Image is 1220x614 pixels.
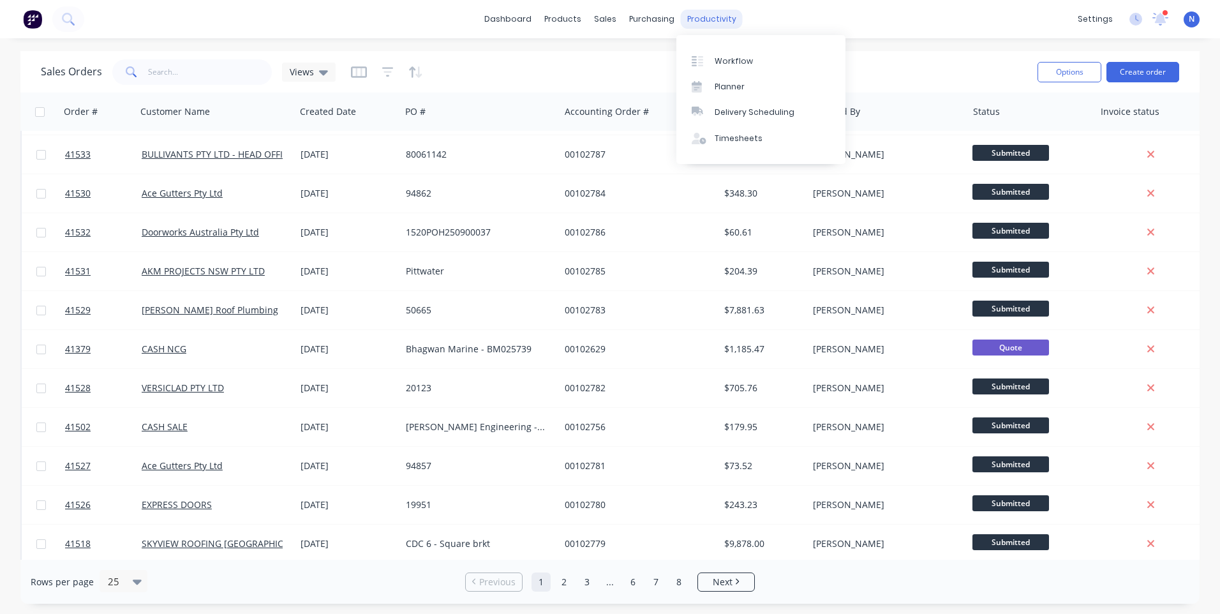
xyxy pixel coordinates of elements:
a: CASH SALE [142,421,188,433]
div: [DATE] [301,421,396,433]
h1: Sales Orders [41,66,102,78]
div: $243.23 [724,498,799,511]
span: Submitted [972,417,1049,433]
div: 80061142 [406,148,547,161]
span: Submitted [972,456,1049,472]
div: 00102781 [565,460,706,472]
div: [PERSON_NAME] [813,148,955,161]
div: productivity [681,10,743,29]
div: Invoice status [1101,105,1159,118]
a: 41526 [65,486,142,524]
div: Customer Name [140,105,210,118]
div: [PERSON_NAME] [813,382,955,394]
div: $1,185.47 [724,343,799,356]
span: Quote [972,340,1049,356]
a: 41379 [65,330,142,368]
div: [PERSON_NAME] [813,187,955,200]
div: Planner [715,81,745,93]
a: Page 8 [669,573,688,592]
div: [PERSON_NAME] [813,498,955,511]
span: N [1189,13,1194,25]
a: 41518 [65,525,142,563]
a: SKYVIEW ROOFING [GEOGRAPHIC_DATA] P/L [142,537,327,550]
div: 50665 [406,304,547,317]
div: settings [1071,10,1119,29]
a: Workflow [676,48,845,73]
div: purchasing [623,10,681,29]
span: 41532 [65,226,91,239]
div: Accounting Order # [565,105,649,118]
div: 00102785 [565,265,706,278]
span: 41502 [65,421,91,433]
span: 41379 [65,343,91,356]
div: [DATE] [301,265,396,278]
a: Ace Gutters Pty Ltd [142,460,223,472]
a: CASH NCG [142,343,186,355]
div: [DATE] [301,382,396,394]
div: $705.76 [724,382,799,394]
span: Next [713,576,733,588]
a: Page 2 [554,573,574,592]
span: Submitted [972,223,1049,239]
div: $9,878.00 [724,537,799,550]
div: 19951 [406,498,547,511]
a: Delivery Scheduling [676,100,845,125]
div: Order # [64,105,98,118]
span: Submitted [972,145,1049,161]
ul: Pagination [460,573,760,592]
div: 00102780 [565,498,706,511]
a: 41533 [65,135,142,174]
div: $204.39 [724,265,799,278]
div: [PERSON_NAME] [813,460,955,472]
div: [DATE] [301,498,396,511]
a: Timesheets [676,126,845,151]
span: Rows per page [31,576,94,588]
div: Created Date [300,105,356,118]
div: Bhagwan Marine - BM025739 [406,343,547,356]
span: 41529 [65,304,91,317]
a: VERSICLAD PTY LTD [142,382,224,394]
span: Submitted [972,262,1049,278]
div: [PERSON_NAME] [813,265,955,278]
div: $348.30 [724,187,799,200]
a: Page 7 [646,573,666,592]
span: 41530 [65,187,91,200]
button: Create order [1106,62,1179,82]
div: 00102779 [565,537,706,550]
div: 20123 [406,382,547,394]
div: [DATE] [301,343,396,356]
a: [PERSON_NAME] Roof Plumbing [142,304,278,316]
div: $179.95 [724,421,799,433]
div: [DATE] [301,187,396,200]
div: [DATE] [301,148,396,161]
div: [PERSON_NAME] [813,304,955,317]
div: [PERSON_NAME] [813,343,955,356]
div: [DATE] [301,537,396,550]
span: 41533 [65,148,91,161]
div: [PERSON_NAME] [813,421,955,433]
div: 94862 [406,187,547,200]
div: PO # [405,105,426,118]
div: products [538,10,588,29]
span: 41527 [65,460,91,472]
div: [PERSON_NAME] Engineering - 14695 [406,421,547,433]
div: Pittwater [406,265,547,278]
span: Submitted [972,184,1049,200]
div: [PERSON_NAME] [813,537,955,550]
a: 41529 [65,291,142,329]
a: BULLIVANTS PTY LTD - HEAD OFFICE [142,148,294,160]
div: Timesheets [715,133,762,144]
div: $73.52 [724,460,799,472]
div: [DATE] [301,304,396,317]
span: 41518 [65,537,91,550]
a: 41527 [65,447,142,485]
div: 00102756 [565,421,706,433]
div: $7,881.63 [724,304,799,317]
div: [DATE] [301,460,396,472]
div: 00102787 [565,148,706,161]
div: Workflow [715,56,753,67]
a: Page 1 is your current page [532,573,551,592]
button: Options [1038,62,1101,82]
div: Delivery Scheduling [715,107,794,118]
div: 94857 [406,460,547,472]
